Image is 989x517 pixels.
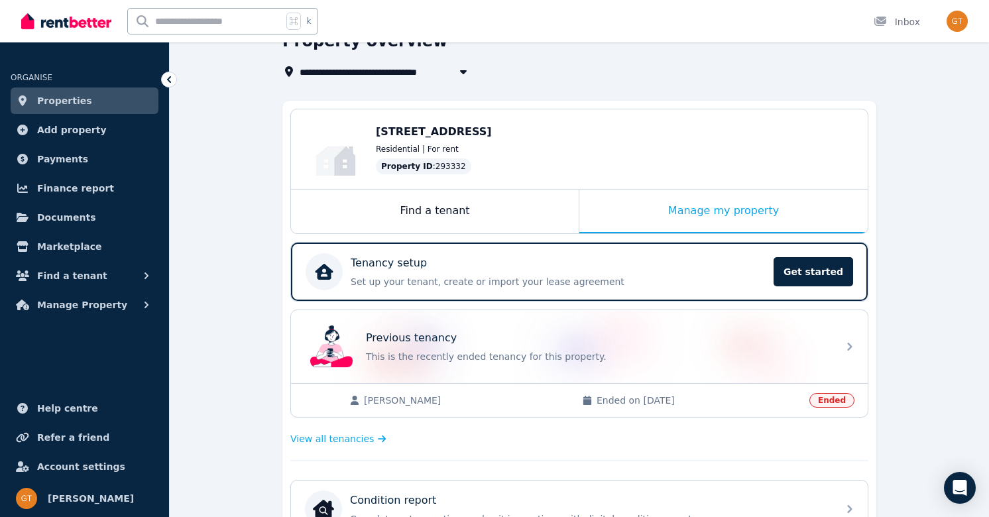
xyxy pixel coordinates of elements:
span: [PERSON_NAME] [364,394,569,407]
a: Payments [11,146,158,172]
span: Payments [37,151,88,167]
p: Condition report [350,492,436,508]
span: Marketplace [37,239,101,255]
span: Find a tenant [37,268,107,284]
span: Ended [809,393,854,408]
span: Documents [37,209,96,225]
span: [PERSON_NAME] [48,490,134,506]
p: Set up your tenant, create or import your lease agreement [351,275,766,288]
div: : 293332 [376,158,471,174]
span: Get started [774,257,853,286]
a: Documents [11,204,158,231]
div: Manage my property [579,190,868,233]
span: Help centre [37,400,98,416]
p: Tenancy setup [351,255,427,271]
a: Finance report [11,175,158,201]
span: Manage Property [37,297,127,313]
span: Refer a friend [37,430,109,445]
span: [STREET_ADDRESS] [376,125,492,138]
img: Gizelle Tadros [947,11,968,32]
span: Residential | For rent [376,144,459,154]
button: Find a tenant [11,262,158,289]
a: Help centre [11,395,158,422]
span: Property ID [381,161,433,172]
img: RentBetter [21,11,111,31]
span: k [306,16,311,27]
span: Finance report [37,180,114,196]
span: Ended on [DATE] [597,394,801,407]
a: View all tenancies [290,432,386,445]
p: This is the recently ended tenancy for this property. [366,350,830,363]
img: Gizelle Tadros [16,488,37,509]
div: Inbox [874,15,920,29]
span: Add property [37,122,107,138]
button: Manage Property [11,292,158,318]
img: Previous tenancy [310,325,353,368]
a: Marketplace [11,233,158,260]
a: Add property [11,117,158,143]
span: Properties [37,93,92,109]
span: View all tenancies [290,432,374,445]
div: Find a tenant [291,190,579,233]
span: ORGANISE [11,73,52,82]
a: Previous tenancyPrevious tenancyThis is the recently ended tenancy for this property. [291,310,868,383]
span: Account settings [37,459,125,475]
a: Properties [11,87,158,114]
a: Account settings [11,453,158,480]
a: Tenancy setupSet up your tenant, create or import your lease agreementGet started [291,243,868,301]
p: Previous tenancy [366,330,457,346]
div: Open Intercom Messenger [944,472,976,504]
a: Refer a friend [11,424,158,451]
